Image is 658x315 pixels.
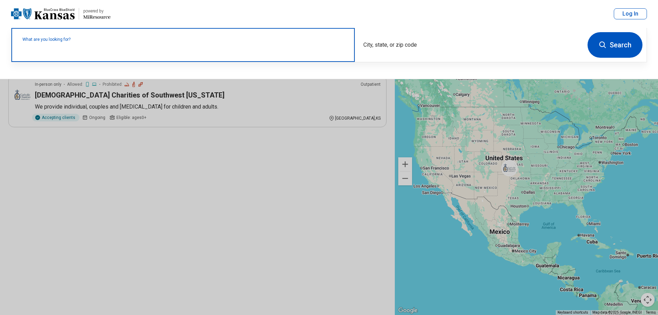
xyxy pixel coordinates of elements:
[11,6,75,22] img: Blue Cross Blue Shield Kansas
[588,32,642,58] button: Search
[11,6,111,22] a: Blue Cross Blue Shield Kansaspowered by
[83,8,111,14] div: powered by
[22,37,346,41] label: What are you looking for?
[614,8,647,19] button: Log In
